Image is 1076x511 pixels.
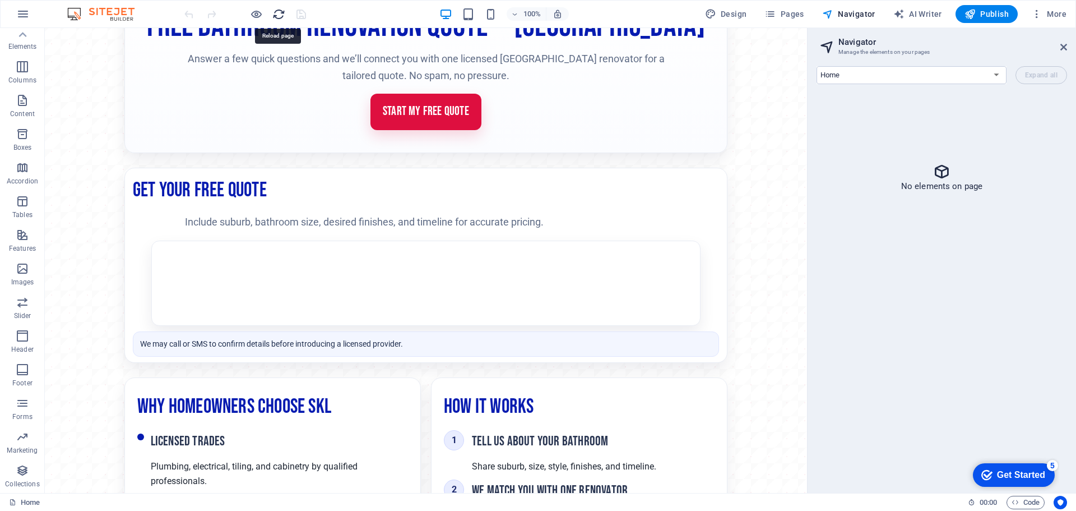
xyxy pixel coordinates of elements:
div: Design (Ctrl+Alt+Y) [701,5,752,23]
a: Click to cancel selection. Double-click to open Pages [9,496,40,509]
div: We may call or SMS to confirm details before introducing a licensed provider. [88,303,674,329]
button: Design [701,5,752,23]
div: Share suburb, size, style, finishes, and timeline. [427,402,611,446]
p: Include suburb, bathroom size, desired finishes, and timeline for accurate pricing. [140,186,622,202]
p: Slider [14,311,31,320]
p: Accordion [7,177,38,186]
p: Content [10,109,35,118]
p: Boxes [13,143,32,152]
button: Publish [956,5,1018,23]
div: Quote request form [106,213,656,298]
p: Answer a few quick questions and we’ll connect you with one licensed [GEOGRAPHIC_DATA] renovator ... [140,22,622,56]
div: Plumbing, electrical, tiling, and cabinetry by qualified professionals. [106,402,363,461]
span: : [987,498,989,507]
button: Navigator [818,5,880,23]
span: AI Writer [893,8,942,20]
p: Features [9,244,36,253]
a: Start My Free Quote [326,66,437,102]
div: Get Started 5 items remaining, 0% complete [9,6,91,29]
span: Pages [764,8,804,20]
button: reload [272,7,285,21]
button: 100% [507,7,546,21]
p: Elements [8,42,37,51]
p: Columns [8,76,36,85]
span: Publish [964,8,1009,20]
div: Get Started [33,12,81,22]
div: 2 [399,452,419,472]
span: Navigator [822,8,875,20]
div: 5 [83,2,94,13]
h2: Why Homeowners Choose SKL [92,362,363,395]
span: More [1031,8,1066,20]
div: 1 [399,402,419,422]
i: On resize automatically adjust zoom level to fit chosen device. [553,9,563,19]
p: Collections [5,480,39,489]
button: Code [1007,496,1045,509]
iframe: Bathroom Renovation Quote Form [107,213,655,297]
h3: We match you with one renovator [427,452,670,474]
h3: Licensed trades [106,402,363,425]
p: Marketing [7,446,38,455]
h3: Tell us about your bathroom [427,402,611,425]
img: Editor Logo [64,7,149,21]
p: No elements on page [901,181,983,192]
h3: Manage the elements on your pages [838,47,1045,57]
p: Tables [12,210,33,219]
h2: Navigator [838,37,1067,47]
button: More [1027,5,1071,23]
span: 00 00 [980,496,997,509]
h2: Get Your Free Quote [88,146,674,179]
p: Forms [12,412,33,421]
span: Code [1012,496,1040,509]
h6: 100% [523,7,541,21]
button: Pages [760,5,808,23]
button: Usercentrics [1054,496,1067,509]
button: AI Writer [889,5,947,23]
span: Design [705,8,747,20]
p: Images [11,278,34,287]
div: A vetted Melbourne expert reviews your brief and prepares a quote. [427,452,670,510]
p: Header [11,345,34,354]
h2: How It Works [399,362,670,395]
p: Footer [12,379,33,388]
